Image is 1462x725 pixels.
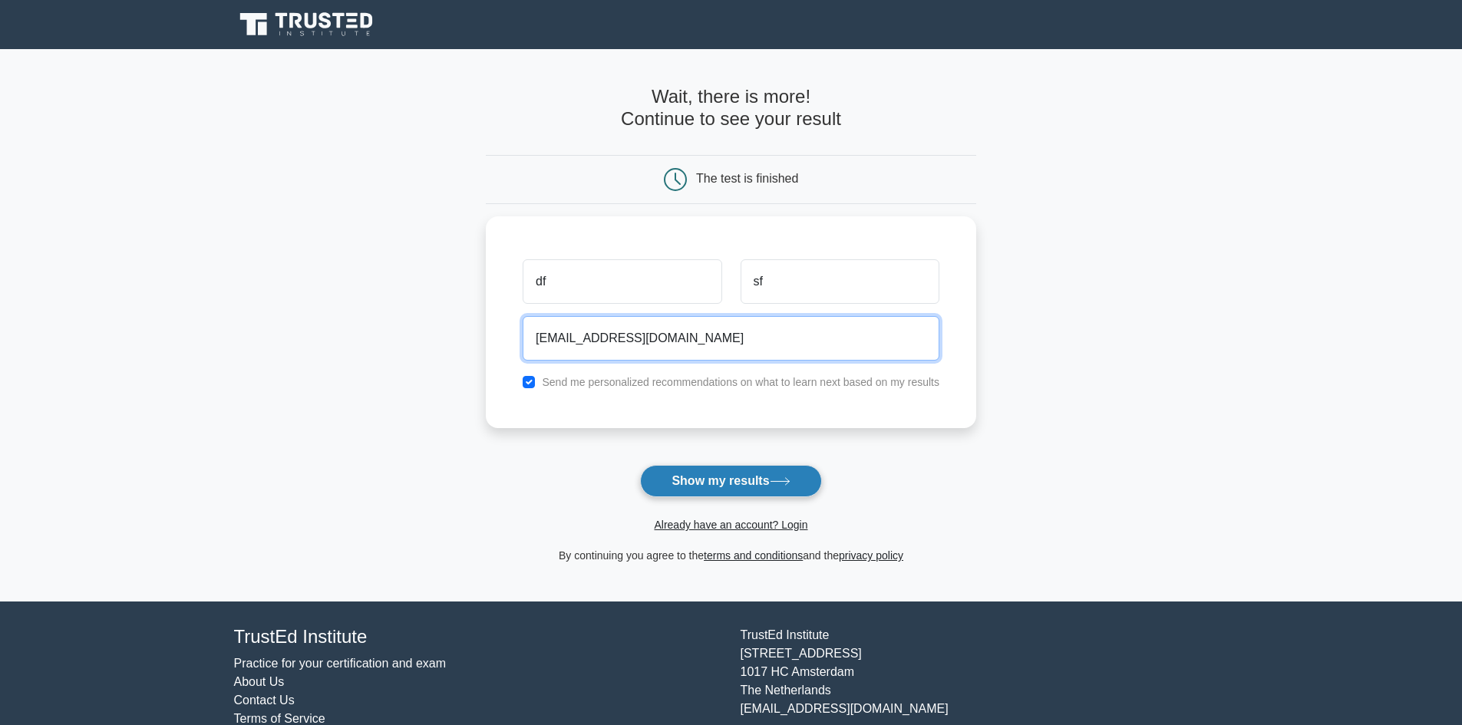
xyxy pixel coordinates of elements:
div: By continuing you agree to the and the [477,546,985,565]
a: About Us [234,675,285,688]
label: Send me personalized recommendations on what to learn next based on my results [542,376,939,388]
input: First name [523,259,721,304]
h4: Wait, there is more! Continue to see your result [486,86,976,130]
a: Contact Us [234,694,295,707]
button: Show my results [640,465,821,497]
h4: TrustEd Institute [234,626,722,648]
a: Already have an account? Login [654,519,807,531]
input: Email [523,316,939,361]
div: The test is finished [696,172,798,185]
a: privacy policy [839,549,903,562]
input: Last name [741,259,939,304]
a: terms and conditions [704,549,803,562]
a: Terms of Service [234,712,325,725]
a: Practice for your certification and exam [234,657,447,670]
